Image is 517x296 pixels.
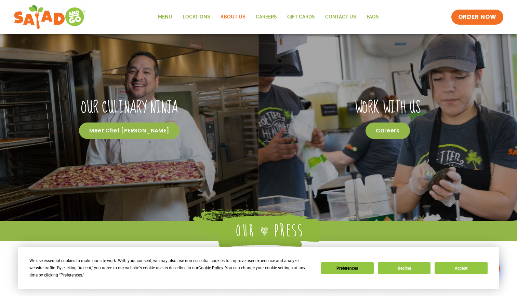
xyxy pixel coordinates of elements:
[320,9,361,25] a: Contact Us
[153,9,177,25] a: Menu
[12,98,247,117] h2: Our culinary ninja
[270,98,505,117] h2: Work with us
[451,10,503,25] a: ORDER NOW
[61,273,82,278] span: Preferences
[29,257,313,279] div: We use essential cookies to make our site work. With your consent, we may also use non-essential ...
[198,266,223,270] span: Cookie Policy
[177,9,215,25] a: Locations
[18,247,499,289] div: Cookie Consent Prompt
[435,262,487,274] button: Accept
[366,123,410,139] span: Careers
[153,9,384,25] nav: Menu
[361,9,384,25] a: FAQs
[321,262,374,274] button: Preferences
[251,9,282,25] a: Careers
[215,9,251,25] a: About Us
[79,123,179,139] span: Meet Chef [PERSON_NAME]
[258,16,517,221] a: Work with us Careers
[378,262,430,274] button: Decline
[14,3,86,31] img: new-SAG-logo-768×292
[458,13,496,21] span: ORDER NOW
[282,9,320,25] a: GIFT CARDS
